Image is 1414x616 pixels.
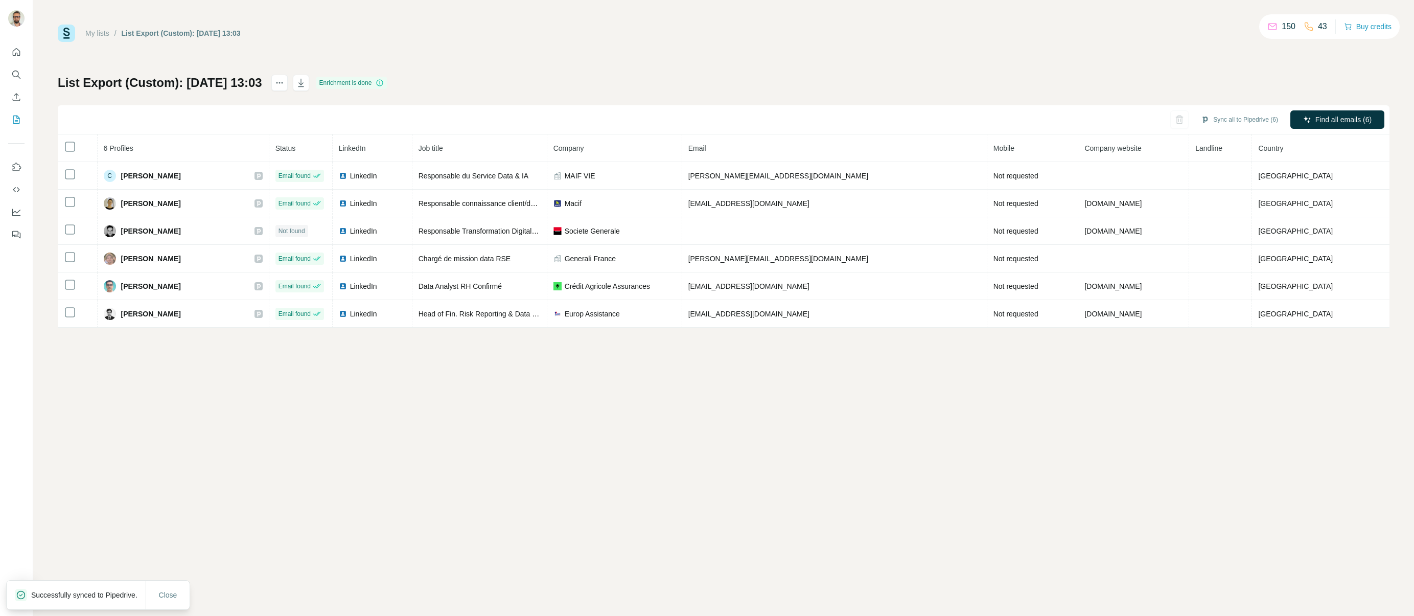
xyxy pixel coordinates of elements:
img: Avatar [8,10,25,27]
span: LinkedIn [350,281,377,291]
span: Email found [279,171,311,180]
button: actions [271,75,288,91]
button: Use Surfe on LinkedIn [8,158,25,176]
span: [PERSON_NAME] [121,254,181,264]
span: Head of Fin. Risk Reporting & Data Quality [419,310,554,318]
span: [DOMAIN_NAME] [1084,282,1142,290]
span: Generali France [565,254,616,264]
span: LinkedIn [350,309,377,319]
span: [GEOGRAPHIC_DATA] [1258,282,1333,290]
button: My lists [8,110,25,129]
img: company-logo [553,282,562,290]
button: Quick start [8,43,25,61]
h1: List Export (Custom): [DATE] 13:03 [58,75,262,91]
span: [PERSON_NAME] [121,309,181,319]
span: 6 Profiles [104,144,133,152]
div: Enrichment is done [316,77,387,89]
span: [GEOGRAPHIC_DATA] [1258,199,1333,208]
span: LinkedIn [350,171,377,181]
span: [DOMAIN_NAME] [1084,227,1142,235]
span: [PERSON_NAME] [121,171,181,181]
button: Close [152,586,184,604]
span: [DOMAIN_NAME] [1084,199,1142,208]
span: [PERSON_NAME] [121,281,181,291]
img: company-logo [553,199,562,208]
span: [PERSON_NAME][EMAIL_ADDRESS][DOMAIN_NAME] [688,172,868,180]
button: Buy credits [1344,19,1392,34]
img: Avatar [104,197,116,210]
span: [PERSON_NAME] [121,198,181,209]
a: My lists [85,29,109,37]
img: LinkedIn logo [339,227,347,235]
span: Email found [279,254,311,263]
span: [PERSON_NAME] [121,226,181,236]
span: Job title [419,144,443,152]
span: Societe Generale [565,226,620,236]
span: LinkedIn [350,254,377,264]
span: Europ Assistance [565,309,620,319]
span: Not requested [993,199,1038,208]
img: Avatar [104,280,116,292]
img: LinkedIn logo [339,282,347,290]
span: [EMAIL_ADDRESS][DOMAIN_NAME] [688,282,809,290]
span: Not requested [993,255,1038,263]
span: Not requested [993,282,1038,290]
span: MAIF VIE [565,171,595,181]
span: Landline [1195,144,1222,152]
button: Search [8,65,25,84]
span: Responsable Transformation Digitale - Assurances de Biens et Prévoyance - SOGECAP [419,227,699,235]
button: Find all emails (6) [1290,110,1384,129]
span: Not found [279,226,305,236]
img: LinkedIn logo [339,310,347,318]
img: LinkedIn logo [339,172,347,180]
span: [DOMAIN_NAME] [1084,310,1142,318]
span: Email found [279,282,311,291]
span: LinkedIn [350,226,377,236]
span: [EMAIL_ADDRESS][DOMAIN_NAME] [688,199,809,208]
span: [GEOGRAPHIC_DATA] [1258,172,1333,180]
img: company-logo [553,227,562,235]
span: Macif [565,198,582,209]
span: Mobile [993,144,1014,152]
img: LinkedIn logo [339,199,347,208]
img: Avatar [104,253,116,265]
span: [PERSON_NAME][EMAIL_ADDRESS][DOMAIN_NAME] [688,255,868,263]
button: Feedback [8,225,25,244]
span: Country [1258,144,1283,152]
span: Email [688,144,706,152]
span: Close [159,590,177,600]
p: 43 [1318,20,1327,33]
span: LinkedIn [339,144,366,152]
span: [EMAIL_ADDRESS][DOMAIN_NAME] [688,310,809,318]
span: Responsable du Service Data & IA [419,172,529,180]
img: Avatar [104,225,116,237]
span: Find all emails (6) [1315,115,1372,125]
img: LinkedIn logo [339,255,347,263]
span: Data Analyst RH Confirmé [419,282,502,290]
li: / [114,28,117,38]
span: Responsable connaissance client/data marketing [419,199,574,208]
span: Email found [279,309,311,318]
img: company-logo [553,310,562,318]
img: Surfe Logo [58,25,75,42]
span: Not requested [993,310,1038,318]
span: LinkedIn [350,198,377,209]
div: C [104,170,116,182]
p: 150 [1282,20,1295,33]
img: Avatar [104,308,116,320]
span: Not requested [993,227,1038,235]
span: [GEOGRAPHIC_DATA] [1258,255,1333,263]
div: List Export (Custom): [DATE] 13:03 [122,28,241,38]
span: Chargé de mission data RSE [419,255,511,263]
span: [GEOGRAPHIC_DATA] [1258,227,1333,235]
span: Company [553,144,584,152]
button: Dashboard [8,203,25,221]
span: Status [275,144,296,152]
p: Successfully synced to Pipedrive. [31,590,146,600]
span: Not requested [993,172,1038,180]
span: [GEOGRAPHIC_DATA] [1258,310,1333,318]
span: Crédit Agricole Assurances [565,281,650,291]
span: Company website [1084,144,1141,152]
span: Email found [279,199,311,208]
button: Use Surfe API [8,180,25,199]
